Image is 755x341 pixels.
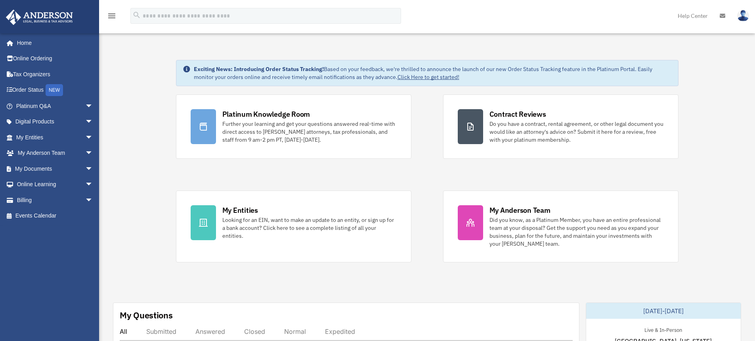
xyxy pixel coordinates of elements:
div: Submitted [146,328,176,335]
a: menu [107,14,117,21]
a: My Entitiesarrow_drop_down [6,129,105,145]
span: arrow_drop_down [85,145,101,162]
span: arrow_drop_down [85,98,101,114]
img: Anderson Advisors Platinum Portal [4,10,75,25]
a: Events Calendar [6,208,105,224]
a: Digital Productsarrow_drop_down [6,114,105,130]
div: Looking for an EIN, want to make an update to an entity, or sign up for a bank account? Click her... [222,216,397,240]
span: arrow_drop_down [85,192,101,208]
div: Do you have a contract, rental agreement, or other legal document you would like an attorney's ad... [489,120,664,144]
div: My Entities [222,205,258,215]
div: Live & In-Person [638,325,688,333]
div: Closed [244,328,265,335]
a: Order StatusNEW [6,82,105,98]
span: arrow_drop_down [85,129,101,146]
span: arrow_drop_down [85,177,101,193]
a: Click Here to get started! [398,73,459,81]
div: Contract Reviews [489,109,546,119]
div: Based on your feedback, we're thrilled to announce the launch of our new Order Status Tracking fe... [194,65,672,81]
img: User Pic [737,10,749,21]
i: search [132,11,141,19]
a: My Anderson Team Did you know, as a Platinum Member, you have an entire professional team at your... [443,191,679,262]
div: All [120,328,127,335]
span: arrow_drop_down [85,114,101,130]
div: Further your learning and get your questions answered real-time with direct access to [PERSON_NAM... [222,120,397,144]
a: My Documentsarrow_drop_down [6,161,105,177]
div: Answered [195,328,225,335]
strong: Exciting News: Introducing Order Status Tracking! [194,66,324,73]
a: Billingarrow_drop_down [6,192,105,208]
div: My Anderson Team [489,205,550,215]
a: My Anderson Teamarrow_drop_down [6,145,105,161]
div: Expedited [325,328,355,335]
div: My Questions [120,309,173,321]
a: My Entities Looking for an EIN, want to make an update to an entity, or sign up for a bank accoun... [176,191,411,262]
a: Tax Organizers [6,66,105,82]
div: Did you know, as a Platinum Member, you have an entire professional team at your disposal? Get th... [489,216,664,248]
span: arrow_drop_down [85,161,101,177]
div: [DATE]-[DATE] [586,303,741,319]
a: Platinum Knowledge Room Further your learning and get your questions answered real-time with dire... [176,94,411,159]
a: Online Ordering [6,51,105,67]
a: Platinum Q&Aarrow_drop_down [6,98,105,114]
a: Online Learningarrow_drop_down [6,177,105,193]
div: Normal [284,328,306,335]
div: NEW [46,84,63,96]
a: Home [6,35,101,51]
a: Contract Reviews Do you have a contract, rental agreement, or other legal document you would like... [443,94,679,159]
div: Platinum Knowledge Room [222,109,310,119]
i: menu [107,11,117,21]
